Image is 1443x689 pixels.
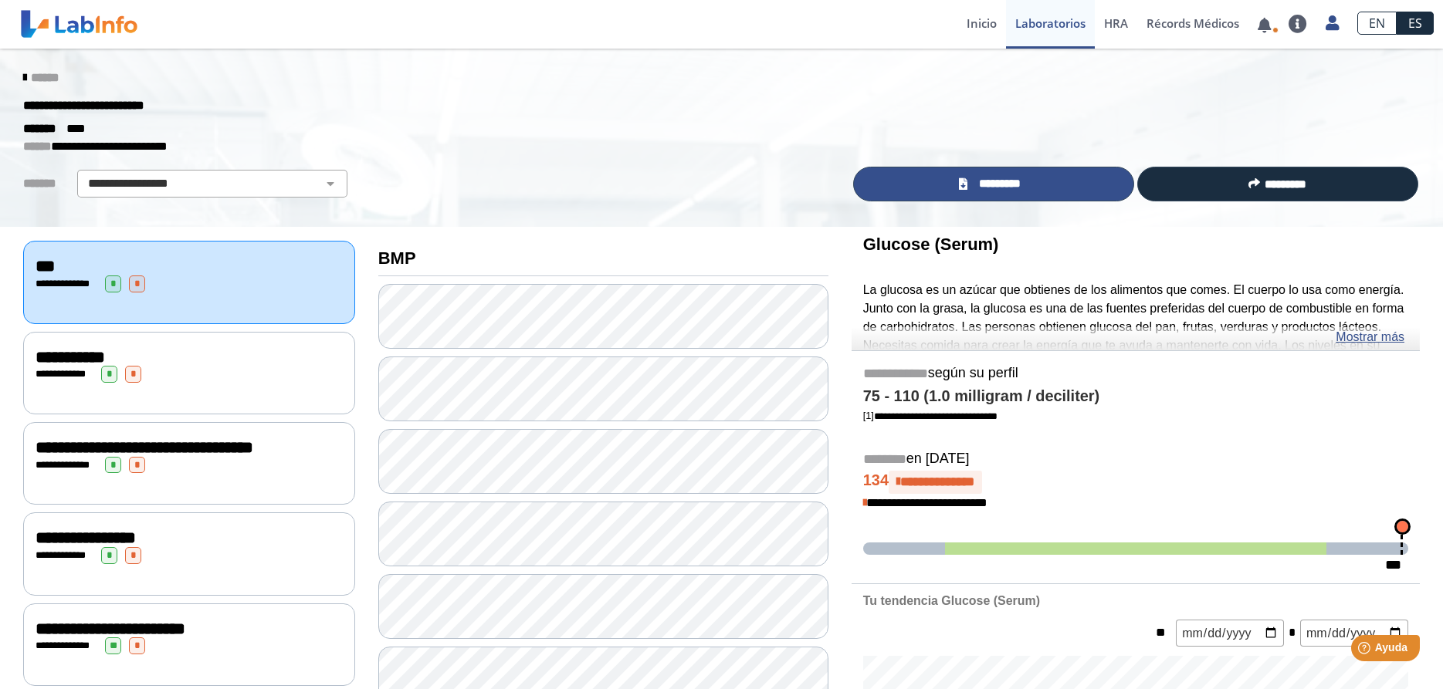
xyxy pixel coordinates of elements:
input: mm/dd/yyyy [1176,620,1284,647]
a: EN [1357,12,1397,35]
a: [1] [863,410,998,421]
h5: según su perfil [863,365,1408,383]
h4: 134 [863,471,1408,494]
a: ES [1397,12,1434,35]
b: BMP [378,248,416,268]
b: Tu tendencia Glucose (Serum) [863,594,1040,607]
input: mm/dd/yyyy [1300,620,1408,647]
iframe: Help widget launcher [1306,629,1426,672]
h5: en [DATE] [863,451,1408,468]
p: La glucosa es un azúcar que obtienes de los alimentos que comes. El cuerpo lo usa como energía. J... [863,281,1408,392]
span: HRA [1104,15,1128,31]
b: Glucose (Serum) [863,235,999,254]
a: Mostrar más [1336,328,1404,346]
h4: 75 - 110 (1.0 milligram / deciliter) [863,387,1408,406]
